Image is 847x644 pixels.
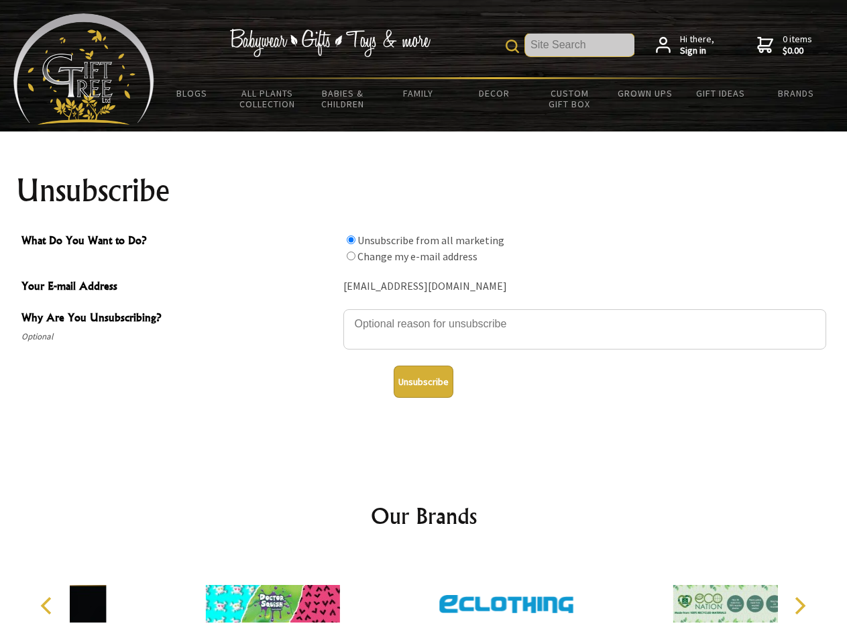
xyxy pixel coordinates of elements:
h2: Our Brands [27,500,821,532]
input: What Do You Want to Do? [347,235,355,244]
a: All Plants Collection [230,79,306,118]
a: Custom Gift Box [532,79,608,118]
a: Family [381,79,457,107]
span: 0 items [783,33,812,57]
a: Brands [758,79,834,107]
textarea: Why Are You Unsubscribing? [343,309,826,350]
a: 0 items$0.00 [757,34,812,57]
input: Site Search [525,34,634,56]
strong: Sign in [680,45,714,57]
img: Babyware - Gifts - Toys and more... [13,13,154,125]
h1: Unsubscribe [16,174,832,207]
label: Change my e-mail address [357,250,477,263]
a: Grown Ups [607,79,683,107]
span: Why Are You Unsubscribing? [21,309,337,329]
strong: $0.00 [783,45,812,57]
input: What Do You Want to Do? [347,252,355,260]
span: Your E-mail Address [21,278,337,297]
span: Optional [21,329,337,345]
a: Gift Ideas [683,79,758,107]
button: Unsubscribe [394,366,453,398]
a: Hi there,Sign in [656,34,714,57]
button: Next [785,591,814,621]
a: Babies & Children [305,79,381,118]
button: Previous [34,591,63,621]
a: BLOGS [154,79,230,107]
a: Decor [456,79,532,107]
div: [EMAIL_ADDRESS][DOMAIN_NAME] [343,276,826,297]
span: Hi there, [680,34,714,57]
img: Babywear - Gifts - Toys & more [229,29,431,57]
label: Unsubscribe from all marketing [357,233,504,247]
span: What Do You Want to Do? [21,232,337,252]
img: product search [506,40,519,53]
